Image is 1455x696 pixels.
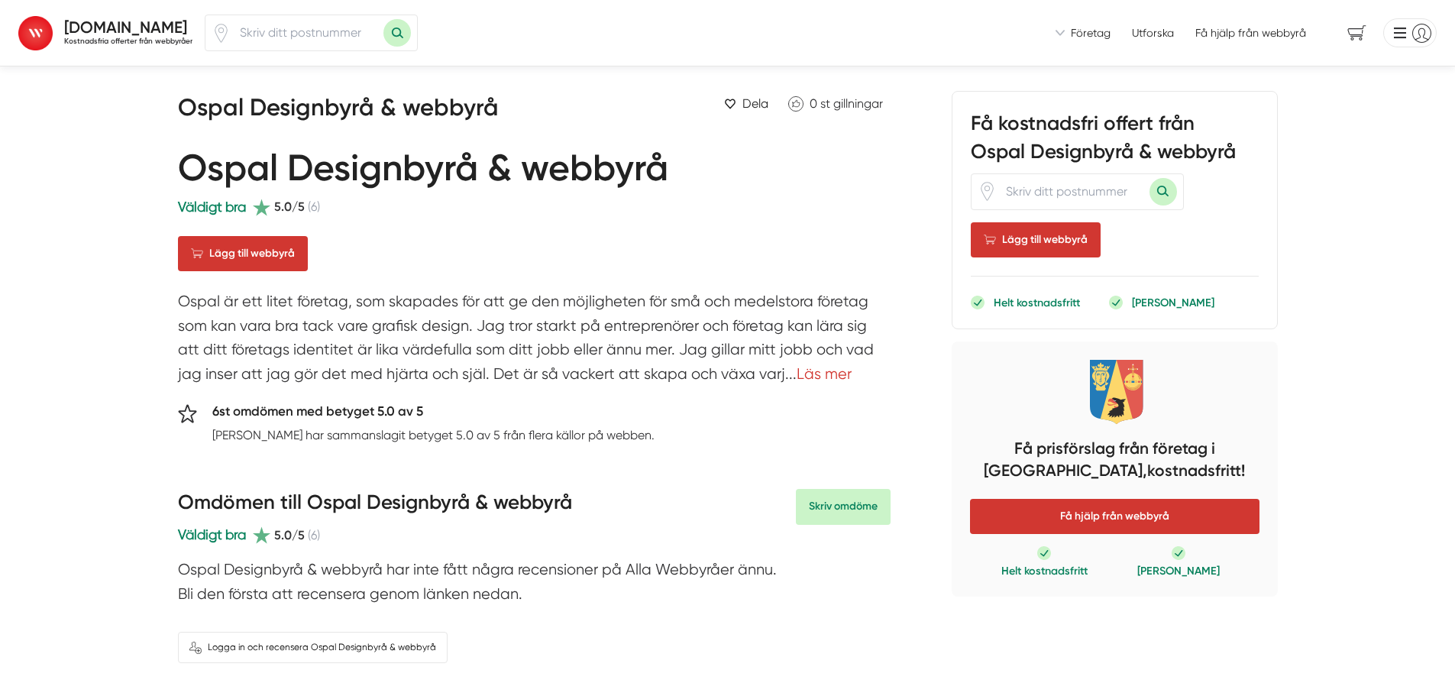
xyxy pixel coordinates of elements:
a: Skriv omdöme [796,489,891,524]
span: Dela [742,94,768,113]
h4: Få prisförslag från företag i [GEOGRAPHIC_DATA], kostnadsfritt! [970,437,1259,487]
: Lägg till webbyrå [971,222,1101,257]
span: Få hjälp från webbyrå [1195,25,1306,40]
p: [PERSON_NAME] [1137,563,1220,578]
: Lägg till webbyrå [178,236,308,271]
p: Helt kostnadsfritt [994,295,1080,310]
svg: Pin / Karta [978,182,997,201]
span: 5.0/5 [274,197,305,216]
span: (6) [308,526,320,545]
button: Sök med postnummer [1149,178,1177,206]
p: [PERSON_NAME] har sammanslagit betyget 5.0 av 5 från flera källor på webben. [212,426,655,445]
h2: Kostnadsfria offerter från webbyråer [64,36,192,46]
span: Få hjälp från webbyrå [970,499,1259,534]
h1: Ospal Designbyrå & webbyrå [178,146,668,196]
span: navigation-cart [1337,20,1377,47]
h3: Omdömen till Ospal Designbyrå & webbyrå [178,489,572,524]
span: Klicka för att använda din position. [212,24,231,43]
img: Alla Webbyråer [18,16,53,50]
a: Alla Webbyråer [DOMAIN_NAME] Kostnadsfria offerter från webbyråer [18,12,192,53]
a: Läs mer [797,365,852,383]
h5: 6st omdömen med betyget 5.0 av 5 [212,401,655,426]
input: Skriv ditt postnummer [231,15,383,50]
span: Företag [1071,25,1111,40]
a: Klicka för att gilla Ospal Designbyrå & webbyrå [781,91,891,116]
svg: Pin / Karta [212,24,231,43]
span: 0 [810,96,817,111]
h3: Få kostnadsfri offert från Ospal Designbyrå & webbyrå [971,110,1259,173]
span: st gillningar [820,96,883,111]
input: Skriv ditt postnummer [997,174,1149,209]
span: Väldigt bra [178,199,246,215]
a: Logga in och recensera Ospal Designbyrå & webbyrå [178,632,448,663]
a: Dela [718,91,774,116]
span: Väldigt bra [178,526,246,542]
span: (6) [308,197,320,216]
p: Ospal är ett litet företag, som skapades för att ge den möjligheten för små och medelstora företa... [178,290,891,393]
span: Logga in och recensera Ospal Designbyrå & webbyrå [208,640,436,655]
span: 5.0/5 [274,526,305,545]
span: Klicka för att använda din position. [978,182,997,201]
p: Helt kostnadsfritt [1001,563,1088,578]
button: Sök med postnummer [383,19,411,47]
p: [PERSON_NAME] [1132,295,1214,310]
a: Utforska [1132,25,1174,40]
p: Ospal Designbyrå & webbyrå har inte fått några recensioner på Alla Webbyråer ännu. Bli den första... [178,558,891,613]
strong: [DOMAIN_NAME] [64,18,187,37]
h2: Ospal Designbyrå & webbyrå [178,91,568,134]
